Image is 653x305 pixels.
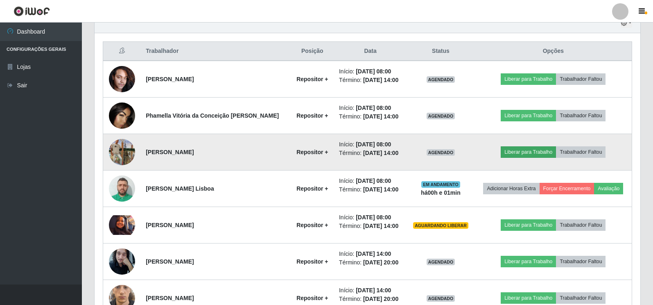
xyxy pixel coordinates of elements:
[501,73,556,85] button: Liberar para Trabalho
[296,149,328,155] strong: Repositor +
[363,259,398,266] time: [DATE] 20:00
[334,42,407,61] th: Data
[339,104,402,112] li: Início:
[339,222,402,230] li: Término:
[141,42,291,61] th: Trabalhador
[427,295,455,302] span: AGENDADO
[109,102,135,129] img: 1749149252498.jpeg
[296,76,328,82] strong: Repositor +
[296,295,328,301] strong: Repositor +
[475,42,632,61] th: Opções
[339,177,402,185] li: Início:
[427,76,455,83] span: AGENDADO
[356,68,391,75] time: [DATE] 08:00
[556,219,606,231] button: Trabalhador Faltou
[501,292,556,304] button: Liberar para Trabalho
[146,112,279,119] strong: Phamella Vitória da Conceição [PERSON_NAME]
[556,256,606,267] button: Trabalhador Faltou
[296,112,328,119] strong: Repositor +
[363,223,398,229] time: [DATE] 14:00
[339,112,402,121] li: Término:
[339,149,402,157] li: Término:
[501,219,556,231] button: Liberar para Trabalho
[339,258,402,267] li: Término:
[407,42,475,61] th: Status
[14,6,50,16] img: CoreUI Logo
[109,129,135,175] img: 1749745311179.jpeg
[339,76,402,84] li: Término:
[363,296,398,302] time: [DATE] 20:00
[356,214,391,221] time: [DATE] 08:00
[146,149,194,155] strong: [PERSON_NAME]
[356,141,391,148] time: [DATE] 08:00
[556,73,606,85] button: Trabalhador Faltou
[556,110,606,121] button: Trabalhador Faltou
[339,67,402,76] li: Início:
[356,250,391,257] time: [DATE] 14:00
[296,185,328,192] strong: Repositor +
[413,222,468,229] span: AGUARDANDO LIBERAR
[421,189,461,196] strong: há 00 h e 01 min
[363,150,398,156] time: [DATE] 14:00
[556,146,606,158] button: Trabalhador Faltou
[421,181,460,188] span: EM ANDAMENTO
[501,256,556,267] button: Liberar para Trabalho
[291,42,334,61] th: Posição
[146,222,194,228] strong: [PERSON_NAME]
[427,113,455,119] span: AGENDADO
[109,171,135,206] img: 1756517330886.jpeg
[501,110,556,121] button: Liberar para Trabalho
[363,113,398,120] time: [DATE] 14:00
[339,295,402,303] li: Término:
[356,105,391,111] time: [DATE] 08:00
[427,149,455,156] span: AGENDADO
[296,258,328,265] strong: Repositor +
[146,76,194,82] strong: [PERSON_NAME]
[356,287,391,294] time: [DATE] 14:00
[594,183,623,194] button: Avaliação
[556,292,606,304] button: Trabalhador Faltou
[356,178,391,184] time: [DATE] 08:00
[146,185,214,192] strong: [PERSON_NAME] Lisboa
[339,250,402,258] li: Início:
[339,140,402,149] li: Início:
[339,286,402,295] li: Início:
[109,215,135,235] img: 1756663906828.jpeg
[109,61,135,96] img: 1753013551343.jpeg
[363,77,398,83] time: [DATE] 14:00
[427,259,455,265] span: AGENDADO
[146,258,194,265] strong: [PERSON_NAME]
[109,244,135,279] img: 1747575211019.jpeg
[483,183,539,194] button: Adicionar Horas Extra
[146,295,194,301] strong: [PERSON_NAME]
[339,185,402,194] li: Término:
[501,146,556,158] button: Liberar para Trabalho
[540,183,594,194] button: Forçar Encerramento
[363,186,398,193] time: [DATE] 14:00
[296,222,328,228] strong: Repositor +
[339,213,402,222] li: Início:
